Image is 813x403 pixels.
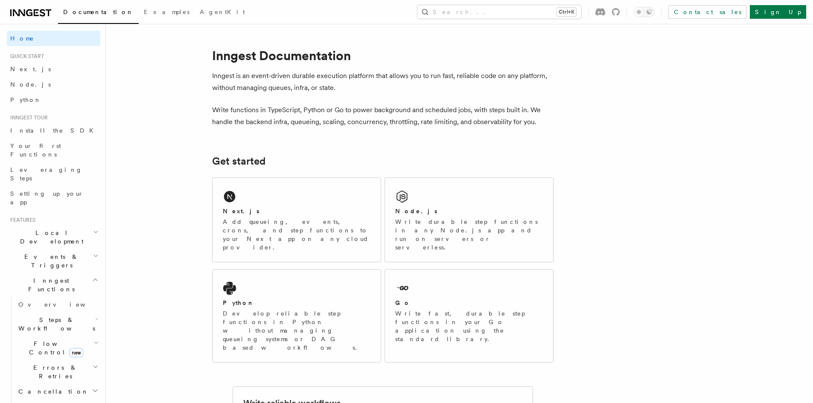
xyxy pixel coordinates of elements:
[10,34,34,43] span: Home
[212,155,265,167] a: Get started
[223,217,370,252] p: Add queueing, events, crons, and step functions to your Next app on any cloud provider.
[7,225,100,249] button: Local Development
[15,360,100,384] button: Errors & Retries
[139,3,195,23] a: Examples
[385,177,554,262] a: Node.jsWrite durable step functions in any Node.js app and run on servers or serverless.
[212,177,381,262] a: Next.jsAdd queueing, events, crons, and step functions to your Next app on any cloud provider.
[10,127,99,134] span: Install the SDK
[395,217,543,252] p: Write durable step functions in any Node.js app and run on servers or serverless.
[212,104,554,128] p: Write functions in TypeScript, Python or Go to power background and scheduled jobs, with steps bu...
[7,186,100,210] a: Setting up your app
[634,7,654,17] button: Toggle dark mode
[557,8,576,16] kbd: Ctrl+K
[7,123,100,138] a: Install the SDK
[417,5,581,19] button: Search...Ctrl+K
[668,5,746,19] a: Contact sales
[7,217,35,223] span: Features
[15,339,94,357] span: Flow Control
[15,387,89,396] span: Cancellation
[7,249,100,273] button: Events & Triggers
[58,3,139,24] a: Documentation
[10,190,84,206] span: Setting up your app
[7,92,100,107] a: Python
[7,31,100,46] a: Home
[10,96,41,103] span: Python
[144,9,189,15] span: Examples
[7,53,44,60] span: Quick start
[15,316,95,333] span: Steps & Workflows
[10,166,82,182] span: Leveraging Steps
[18,301,106,308] span: Overview
[200,9,245,15] span: AgentKit
[10,142,61,158] span: Your first Functions
[7,252,93,270] span: Events & Triggers
[7,77,100,92] a: Node.js
[15,363,93,380] span: Errors & Retries
[212,70,554,94] p: Inngest is an event-driven durable execution platform that allows you to run fast, reliable code ...
[7,114,48,121] span: Inngest tour
[385,269,554,362] a: GoWrite fast, durable step functions in your Go application using the standard library.
[7,276,92,293] span: Inngest Functions
[7,61,100,77] a: Next.js
[395,207,437,215] h2: Node.js
[15,297,100,312] a: Overview
[212,269,381,362] a: PythonDevelop reliable step functions in Python without managing queueing systems or DAG based wo...
[7,138,100,162] a: Your first Functions
[10,81,51,88] span: Node.js
[69,348,83,357] span: new
[7,162,100,186] a: Leveraging Steps
[7,273,100,297] button: Inngest Functions
[750,5,806,19] a: Sign Up
[223,309,370,352] p: Develop reliable step functions in Python without managing queueing systems or DAG based workflows.
[395,299,411,307] h2: Go
[223,207,259,215] h2: Next.js
[63,9,134,15] span: Documentation
[395,309,543,343] p: Write fast, durable step functions in your Go application using the standard library.
[15,336,100,360] button: Flow Controlnew
[15,384,100,399] button: Cancellation
[15,312,100,336] button: Steps & Workflows
[7,229,93,246] span: Local Development
[212,48,554,63] h1: Inngest Documentation
[195,3,250,23] a: AgentKit
[10,66,51,72] span: Next.js
[223,299,254,307] h2: Python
